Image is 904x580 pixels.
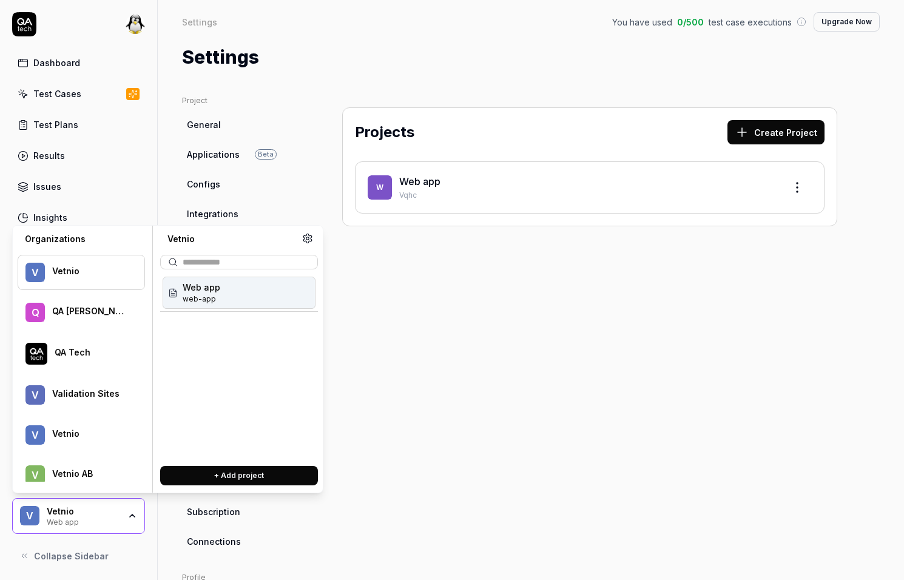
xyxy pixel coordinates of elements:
img: 5eef0e98-4aae-465c-a732-758f13500123.jpeg [126,15,145,34]
div: Issues [33,180,61,193]
a: Connections [182,530,299,553]
a: Web app [399,175,440,187]
a: Test Cases [12,82,145,106]
span: Configs [187,178,220,191]
div: Validation Sites [52,388,129,399]
div: Insights [33,211,67,224]
span: Beta [255,149,277,160]
button: Collapse Sidebar [12,544,145,568]
a: Issues [12,175,145,198]
div: Test Plans [33,118,78,131]
button: Create Project [727,120,825,144]
span: V [25,465,45,485]
span: Collapse Sidebar [34,550,109,562]
button: VVetnio [18,255,145,290]
div: Dashboard [33,56,80,69]
div: Web app [47,516,120,526]
span: V [25,425,45,445]
span: Project ID: Vqhc [183,294,220,305]
img: QA Tech Logo [25,343,47,365]
a: Subscription [182,501,299,523]
span: 0 / 500 [677,16,704,29]
div: Test Cases [33,87,81,100]
span: W [368,175,392,200]
div: Vetnio [52,266,129,277]
button: VValidation Sites [18,377,145,413]
button: + Add project [160,466,318,485]
p: Vqhc [399,190,775,201]
a: General [182,113,299,136]
div: Results [33,149,65,162]
a: Configs [182,173,299,195]
div: Vetnio AB [52,468,129,479]
div: Organizations [18,233,145,245]
div: Vetnio [47,506,120,517]
button: QA Tech LogoQA Tech [18,335,145,373]
a: Organization settings [302,233,313,248]
span: V [25,263,45,282]
h2: Projects [355,121,414,143]
div: Vetnio [52,428,129,439]
a: Dashboard [12,51,145,75]
a: Test Plans [12,113,145,137]
span: Applications [187,148,240,161]
a: ApplicationsBeta [182,143,299,166]
a: Insights [12,206,145,229]
span: Q [25,303,45,322]
button: Upgrade Now [814,12,880,32]
span: V [25,385,45,405]
h1: Settings [182,44,259,71]
span: Connections [187,535,241,548]
span: test case executions [709,16,792,29]
span: Web app [183,281,220,294]
button: VVetnioWeb app [12,498,145,534]
span: V [20,506,39,525]
span: General [187,118,221,131]
button: QQA [PERSON_NAME] [18,295,145,330]
div: QA Erik Test [52,306,129,317]
div: Project [182,95,299,106]
div: Suggestions [160,274,318,456]
a: Results [12,144,145,167]
a: Integrations [182,203,299,225]
div: Vetnio [160,233,302,245]
span: Subscription [187,505,240,518]
button: VVetnio AB [18,457,145,493]
span: Integrations [187,207,238,220]
div: Settings [182,16,217,28]
button: VVetnio [18,417,145,453]
span: You have used [612,16,672,29]
div: QA Tech [55,347,129,358]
